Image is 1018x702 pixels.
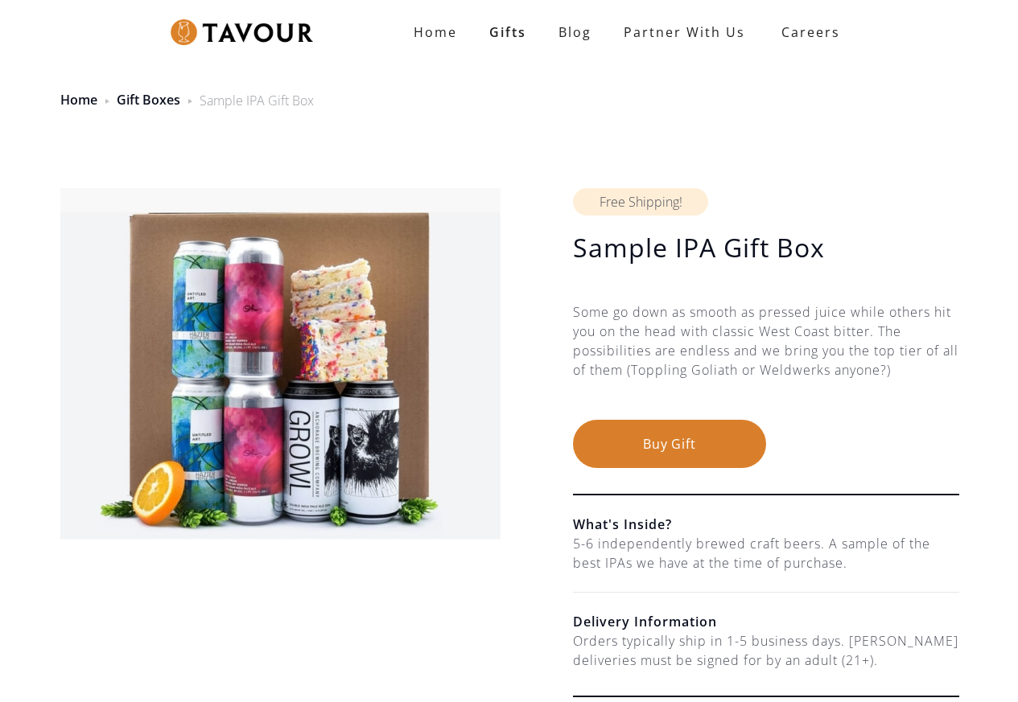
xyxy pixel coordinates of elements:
a: Gift Boxes [117,91,180,109]
div: 5-6 independently brewed craft beers. A sample of the best IPAs we have at the time of purchase. [573,534,959,573]
strong: Home [414,23,457,41]
button: Buy Gift [573,420,766,468]
h6: What's Inside? [573,515,959,534]
a: Gifts [473,16,542,48]
div: Orders typically ship in 1-5 business days. [PERSON_NAME] deliveries must be signed for by an adu... [573,631,959,670]
div: Sample IPA Gift Box [200,91,314,110]
a: Home [398,16,473,48]
a: Home [60,91,97,109]
h6: Delivery Information [573,612,959,631]
a: Careers [761,10,852,55]
a: partner with us [608,16,761,48]
strong: Careers [781,16,840,48]
a: Blog [542,16,608,48]
h1: Sample IPA Gift Box [573,232,959,264]
div: Some go down as smooth as pressed juice while others hit you on the head with classic West Coast ... [573,302,959,420]
div: Free Shipping! [573,188,708,216]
